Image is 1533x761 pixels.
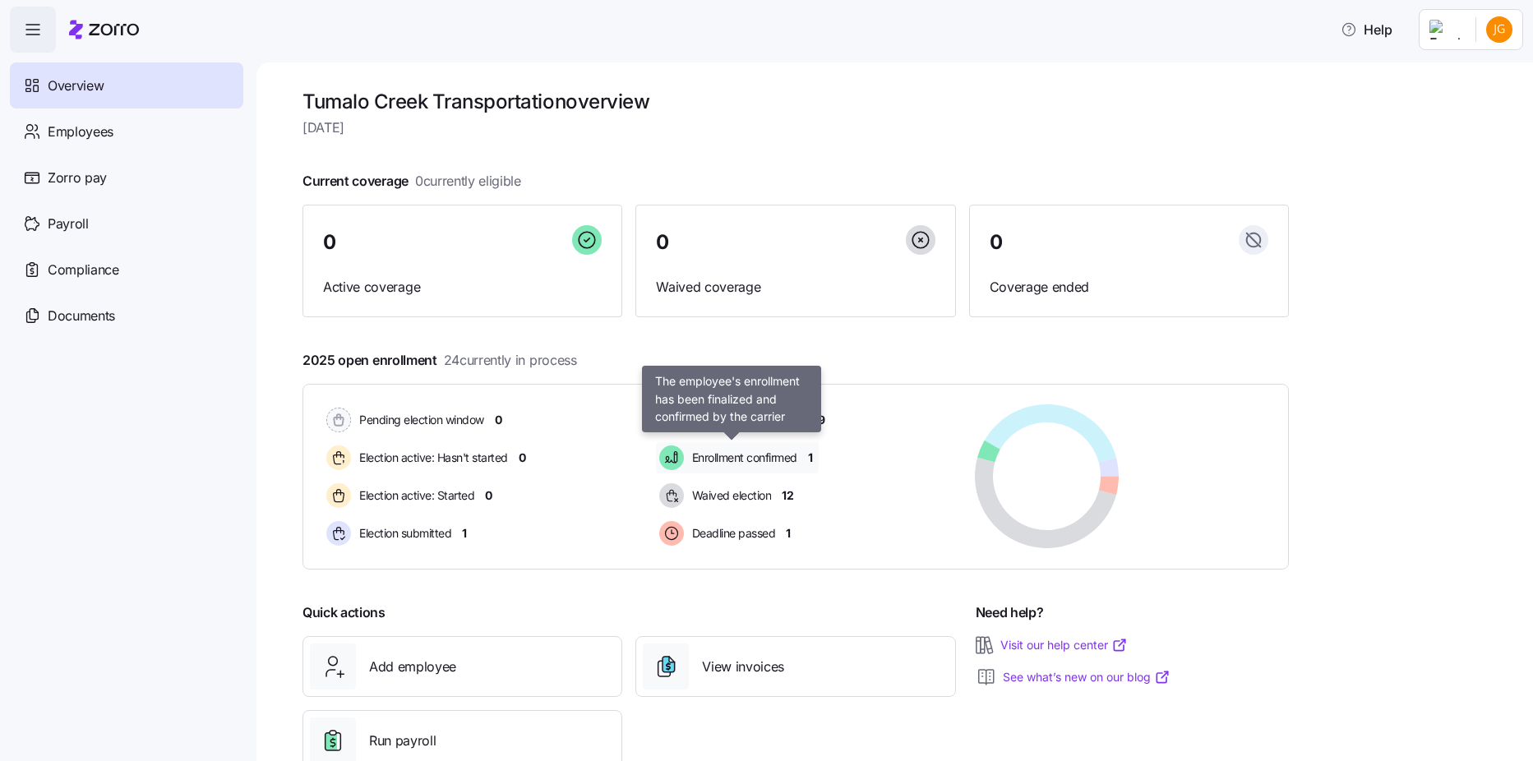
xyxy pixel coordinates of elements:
[782,487,793,504] span: 12
[687,525,776,542] span: Deadline passed
[369,731,436,751] span: Run payroll
[485,487,492,504] span: 0
[976,602,1044,623] span: Need help?
[48,168,107,188] span: Zorro pay
[687,487,772,504] span: Waived election
[354,525,451,542] span: Election submitted
[10,293,243,339] a: Documents
[415,171,521,191] span: 0 currently eligible
[48,306,115,326] span: Documents
[48,76,104,96] span: Overview
[462,525,467,542] span: 1
[656,277,935,297] span: Waived coverage
[990,233,1003,252] span: 0
[444,350,577,371] span: 24 currently in process
[519,450,526,466] span: 0
[1341,20,1392,39] span: Help
[687,450,797,466] span: Enrollment confirmed
[354,450,508,466] span: Election active: Hasn't started
[10,247,243,293] a: Compliance
[302,118,1289,138] span: [DATE]
[369,657,456,677] span: Add employee
[1003,669,1171,685] a: See what’s new on our blog
[48,260,119,280] span: Compliance
[495,412,502,428] span: 0
[702,657,784,677] span: View invoices
[786,525,791,542] span: 1
[323,233,336,252] span: 0
[808,450,813,466] span: 1
[302,171,521,191] span: Current coverage
[1328,13,1406,46] button: Help
[10,201,243,247] a: Payroll
[10,62,243,108] a: Overview
[818,412,825,428] span: 9
[354,487,474,504] span: Election active: Started
[302,602,386,623] span: Quick actions
[656,233,669,252] span: 0
[990,277,1268,297] span: Coverage ended
[10,155,243,201] a: Zorro pay
[354,412,484,428] span: Pending election window
[48,214,89,234] span: Payroll
[48,122,113,142] span: Employees
[302,350,577,371] span: 2025 open enrollment
[323,277,602,297] span: Active coverage
[1000,637,1128,653] a: Visit our help center
[687,412,807,428] span: Carrier application sent
[1429,20,1462,39] img: Employer logo
[302,89,1289,114] h1: Tumalo Creek Transportation overview
[10,108,243,155] a: Employees
[1486,16,1512,43] img: be28eee7940ff7541a673135d606113e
